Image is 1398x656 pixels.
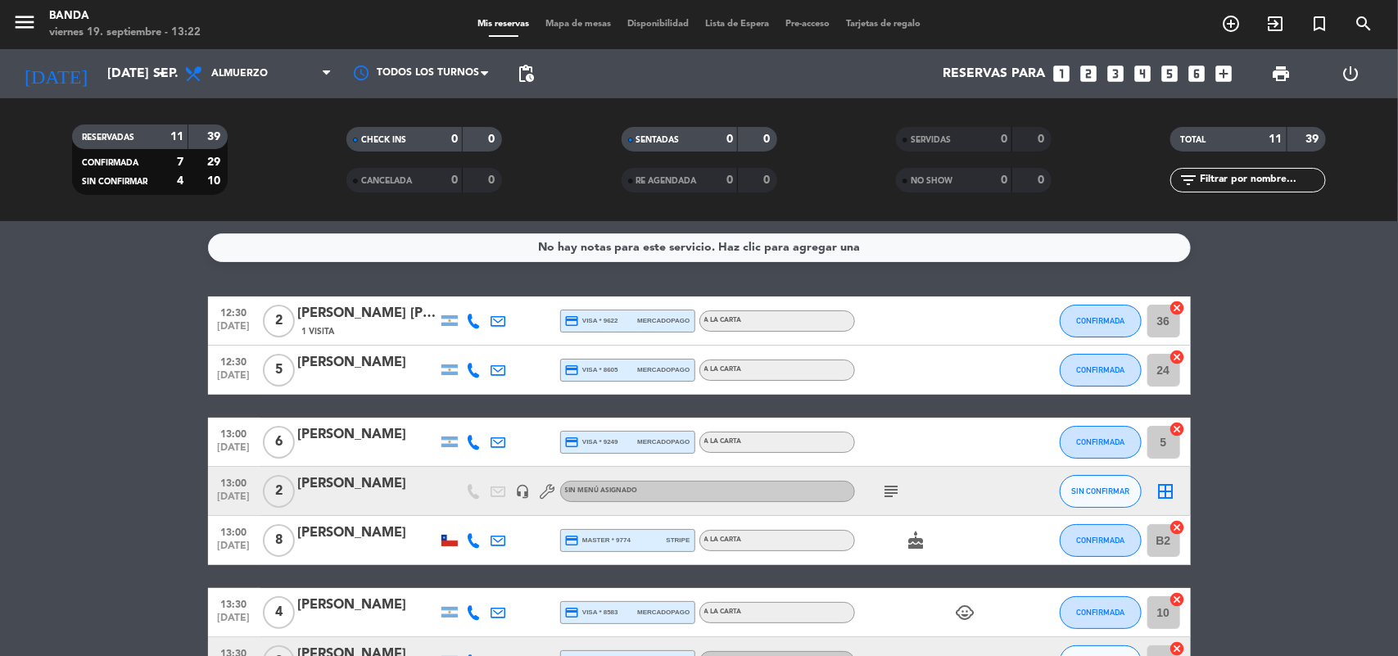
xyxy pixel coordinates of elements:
[214,423,255,442] span: 13:00
[1160,63,1181,84] i: looks_5
[1076,608,1124,617] span: CONFIRMADA
[263,426,295,459] span: 6
[298,424,437,446] div: [PERSON_NAME]
[302,325,335,338] span: 1 Visita
[907,531,926,550] i: cake
[637,607,690,618] span: mercadopago
[1180,136,1206,144] span: TOTAL
[177,175,183,187] strong: 4
[1060,354,1142,387] button: CONFIRMADA
[565,487,638,494] span: Sin menú asignado
[704,536,742,543] span: A LA CARTA
[263,305,295,337] span: 2
[263,354,295,387] span: 5
[704,366,742,373] span: A LA CARTA
[1060,475,1142,508] button: SIN CONFIRMAR
[214,473,255,491] span: 13:00
[49,8,201,25] div: Banda
[1052,63,1073,84] i: looks_one
[777,20,838,29] span: Pre-acceso
[214,321,255,340] span: [DATE]
[1156,482,1176,501] i: border_all
[214,370,255,389] span: [DATE]
[1038,174,1047,186] strong: 0
[1269,133,1283,145] strong: 11
[704,608,742,615] span: A LA CARTA
[82,178,147,186] span: SIN CONFIRMAR
[1341,64,1360,84] i: power_settings_new
[1170,519,1186,536] i: cancel
[1001,133,1007,145] strong: 0
[619,20,697,29] span: Disponibilidad
[207,175,224,187] strong: 10
[207,156,224,168] strong: 29
[1170,421,1186,437] i: cancel
[1076,437,1124,446] span: CONFIRMADA
[1310,14,1329,34] i: turned_in_not
[451,174,458,186] strong: 0
[1179,170,1198,190] i: filter_list
[1316,49,1386,98] div: LOG OUT
[1060,426,1142,459] button: CONFIRMADA
[214,613,255,631] span: [DATE]
[82,133,134,142] span: RESERVADAS
[214,302,255,321] span: 12:30
[943,66,1046,82] span: Reservas para
[704,317,742,323] span: A LA CARTA
[1187,63,1208,84] i: looks_6
[537,20,619,29] span: Mapa de mesas
[298,352,437,373] div: [PERSON_NAME]
[636,177,697,185] span: RE AGENDADA
[49,25,201,41] div: viernes 19. septiembre - 13:22
[704,438,742,445] span: A LA CARTA
[911,177,952,185] span: NO SHOW
[1354,14,1373,34] i: search
[1133,63,1154,84] i: looks_4
[214,442,255,461] span: [DATE]
[1001,174,1007,186] strong: 0
[263,475,295,508] span: 2
[298,523,437,544] div: [PERSON_NAME]
[1106,63,1127,84] i: looks_3
[1060,524,1142,557] button: CONFIRMADA
[911,136,951,144] span: SERVIDAS
[214,351,255,370] span: 12:30
[838,20,929,29] span: Tarjetas de regalo
[298,595,437,616] div: [PERSON_NAME]
[726,133,733,145] strong: 0
[956,603,975,622] i: child_care
[1271,64,1291,84] span: print
[763,133,773,145] strong: 0
[1079,63,1100,84] i: looks_two
[565,533,580,548] i: credit_card
[1198,171,1325,189] input: Filtrar por nombre...
[361,177,412,185] span: CANCELADA
[469,20,537,29] span: Mis reservas
[12,10,37,34] i: menu
[211,68,268,79] span: Almuerzo
[637,364,690,375] span: mercadopago
[1265,14,1285,34] i: exit_to_app
[12,10,37,40] button: menu
[214,522,255,541] span: 13:00
[565,363,618,378] span: visa * 8605
[565,435,618,450] span: visa * 9249
[1170,300,1186,316] i: cancel
[1076,316,1124,325] span: CONFIRMADA
[565,533,631,548] span: master * 9774
[538,238,860,257] div: No hay notas para este servicio. Haz clic para agregar una
[170,131,183,143] strong: 11
[516,64,536,84] span: pending_actions
[565,314,580,328] i: credit_card
[298,473,437,495] div: [PERSON_NAME]
[152,64,172,84] i: arrow_drop_down
[214,541,255,559] span: [DATE]
[636,136,680,144] span: SENTADAS
[214,491,255,510] span: [DATE]
[207,131,224,143] strong: 39
[1306,133,1323,145] strong: 39
[565,435,580,450] i: credit_card
[82,159,138,167] span: CONFIRMADA
[12,56,99,92] i: [DATE]
[882,482,902,501] i: subject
